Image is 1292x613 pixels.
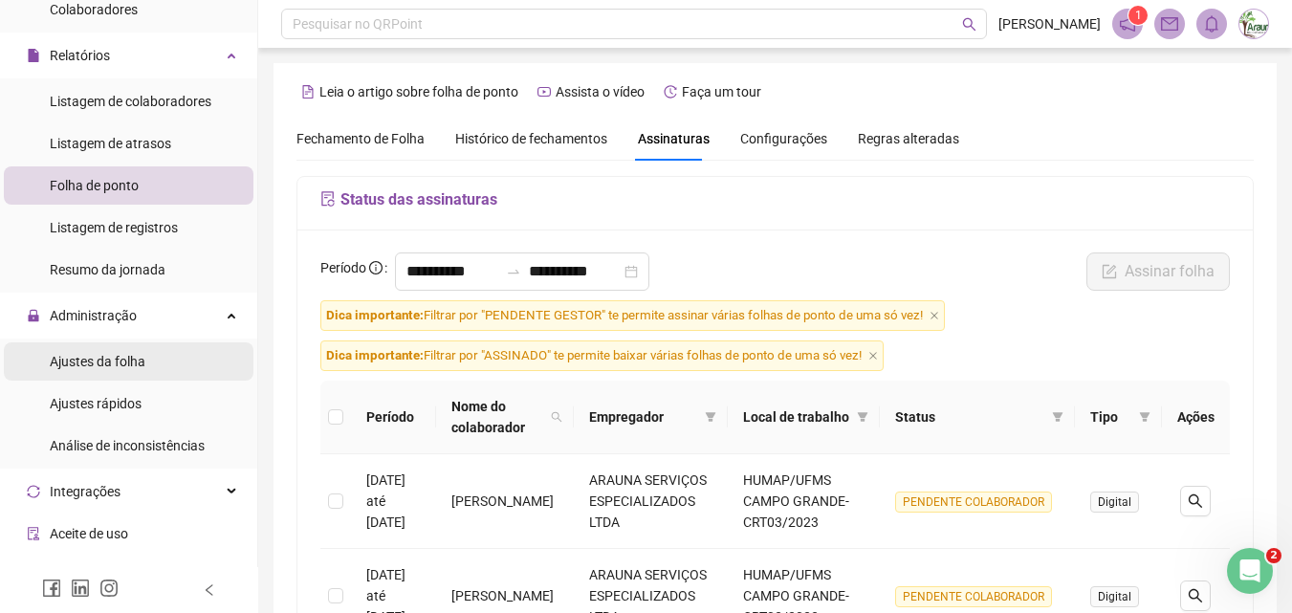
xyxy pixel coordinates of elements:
[998,13,1101,34] span: [PERSON_NAME]
[1139,411,1150,423] span: filter
[50,94,211,109] span: Listagem de colaboradores
[369,261,383,274] span: info-circle
[451,396,543,438] span: Nome do colaborador
[1203,15,1220,33] span: bell
[551,411,562,423] span: search
[701,403,720,431] span: filter
[50,178,139,193] span: Folha de ponto
[42,579,61,598] span: facebook
[50,526,128,541] span: Aceite de uso
[1239,10,1268,38] img: 48028
[1090,586,1139,607] span: Digital
[574,454,728,549] td: ARAUNA SERVIÇOS ESPECIALIZADOS LTDA
[436,454,574,549] td: [PERSON_NAME]
[27,527,40,540] span: audit
[1086,252,1230,291] button: Assinar folha
[326,348,424,362] span: Dica importante:
[556,84,645,99] span: Assista o vídeo
[537,85,551,99] span: youtube
[50,396,142,411] span: Ajustes rápidos
[1090,406,1131,427] span: Tipo
[930,311,939,320] span: close
[1162,381,1230,454] th: Ações
[547,392,566,442] span: search
[351,381,436,454] th: Período
[27,309,40,322] span: lock
[50,354,145,369] span: Ajustes da folha
[319,84,518,99] span: Leia o artigo sobre folha de ponto
[27,485,40,498] span: sync
[853,403,872,431] span: filter
[858,132,959,145] span: Regras alteradas
[50,48,110,63] span: Relatórios
[1188,588,1203,603] span: search
[962,17,976,32] span: search
[740,132,827,145] span: Configurações
[682,84,761,99] span: Faça um tour
[50,262,165,277] span: Resumo da jornada
[71,579,90,598] span: linkedin
[301,85,315,99] span: file-text
[27,49,40,62] span: file
[1128,6,1148,25] sup: 1
[895,586,1052,607] span: PENDENTE COLABORADOR
[1119,15,1136,33] span: notification
[857,411,868,423] span: filter
[320,188,1230,211] h5: Status das assinaturas
[1048,403,1067,431] span: filter
[743,406,849,427] span: Local de trabalho
[99,579,119,598] span: instagram
[50,220,178,235] span: Listagem de registros
[326,308,424,322] span: Dica importante:
[320,340,884,371] span: Filtrar por "ASSINADO" te permite baixar várias folhas de ponto de uma só vez!
[728,454,880,549] td: HUMAP/UFMS CAMPO GRANDE- CRT03/2023
[1227,548,1273,594] iframe: Intercom live chat
[320,300,945,331] span: Filtrar por "PENDENTE GESTOR" te permite assinar várias folhas de ponto de uma só vez!
[320,260,366,275] span: Período
[506,264,521,279] span: swap-right
[638,132,710,145] span: Assinaturas
[1266,548,1281,563] span: 2
[351,454,436,549] td: [DATE] até [DATE]
[895,492,1052,513] span: PENDENTE COLABORADOR
[1090,492,1139,513] span: Digital
[50,2,138,17] span: Colaboradores
[1052,411,1063,423] span: filter
[50,308,137,323] span: Administração
[50,136,171,151] span: Listagem de atrasos
[1135,9,1142,22] span: 1
[506,264,521,279] span: to
[664,85,677,99] span: history
[320,191,336,207] span: file-sync
[455,131,607,146] span: Histórico de fechamentos
[868,351,878,361] span: close
[1135,403,1154,431] span: filter
[1161,15,1178,33] span: mail
[203,583,216,597] span: left
[589,406,697,427] span: Empregador
[50,438,205,453] span: Análise de inconsistências
[296,131,425,146] span: Fechamento de Folha
[705,411,716,423] span: filter
[895,406,1044,427] span: Status
[50,484,120,499] span: Integrações
[1188,493,1203,509] span: search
